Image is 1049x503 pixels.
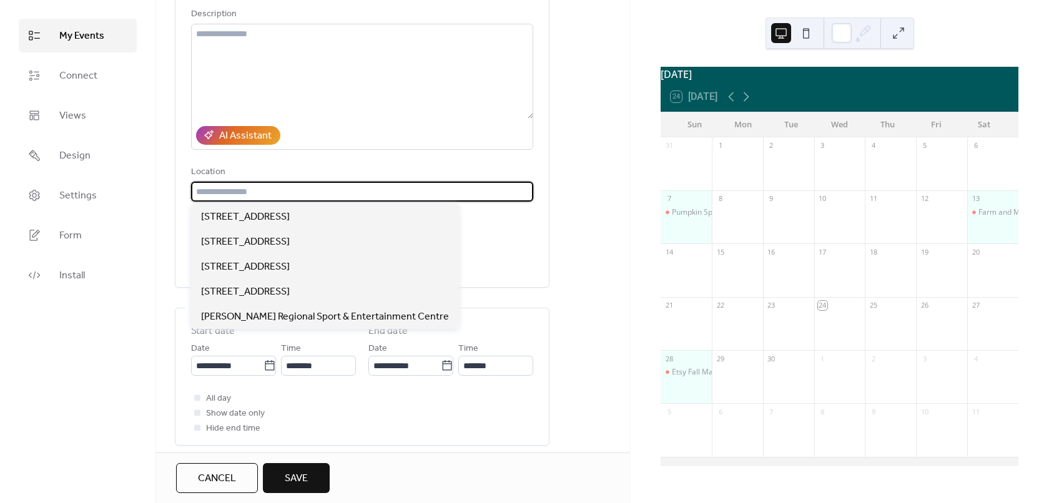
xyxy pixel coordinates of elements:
div: 5 [920,141,929,150]
div: End date [368,324,408,339]
span: Date [191,341,210,356]
div: Start date [191,324,235,339]
div: 2 [869,354,878,363]
div: 11 [869,194,878,203]
a: My Events [19,19,137,52]
div: 6 [716,407,725,416]
div: 8 [818,407,827,416]
span: All day [206,391,231,406]
div: 10 [920,407,929,416]
span: Show date only [206,406,265,421]
div: Tue [767,112,815,137]
div: 25 [869,301,878,310]
div: 3 [920,354,929,363]
div: 18 [869,247,878,256]
div: 10 [818,194,827,203]
div: 29 [716,354,725,363]
div: 12 [920,194,929,203]
div: Farm and Market Clarenville [967,207,1018,218]
span: Time [281,341,301,356]
a: Form [19,218,137,252]
div: 26 [920,301,929,310]
span: Views [59,109,86,124]
div: 24 [818,301,827,310]
div: 6 [971,141,980,150]
span: Design [59,149,91,164]
div: Pumpkin Spice & Everything Nice Market [672,207,813,218]
span: [STREET_ADDRESS] [201,210,290,225]
div: Thu [864,112,912,137]
div: AI Assistant [219,129,272,144]
div: 9 [767,194,776,203]
button: Save [263,463,330,493]
div: 31 [664,141,674,150]
span: [STREET_ADDRESS] [201,285,290,300]
div: Description [191,7,531,22]
div: 9 [869,407,878,416]
button: AI Assistant [196,126,280,145]
div: 19 [920,247,929,256]
div: 21 [664,301,674,310]
div: 15 [716,247,725,256]
div: 17 [818,247,827,256]
div: Etsy Fall Market [661,367,712,378]
div: 20 [971,247,980,256]
div: 28 [664,354,674,363]
div: [DATE] [661,67,1018,82]
div: 30 [767,354,776,363]
div: 8 [716,194,725,203]
div: 7 [664,194,674,203]
span: Time [458,341,478,356]
span: Save [285,471,308,486]
a: Connect [19,59,137,92]
div: Mon [719,112,767,137]
div: 7 [767,407,776,416]
div: Location [191,165,531,180]
div: 1 [716,141,725,150]
button: Cancel [176,463,258,493]
div: Etsy Fall Market [672,367,727,378]
span: Settings [59,188,97,203]
div: 4 [869,141,878,150]
a: Views [19,99,137,132]
div: 23 [767,301,776,310]
span: [STREET_ADDRESS] [201,260,290,275]
div: 1 [818,354,827,363]
div: 13 [971,194,980,203]
span: [STREET_ADDRESS] [201,235,290,250]
div: Pumpkin Spice & Everything Nice Market [661,207,712,218]
div: Sat [960,112,1008,137]
div: 4 [971,354,980,363]
div: 3 [818,141,827,150]
span: Cancel [198,471,236,486]
span: [PERSON_NAME] Regional Sport & Entertainment Centre [201,310,449,325]
div: Sun [671,112,719,137]
div: Fri [912,112,960,137]
span: Date [368,341,387,356]
span: My Events [59,29,104,44]
div: Wed [815,112,864,137]
a: Install [19,258,137,292]
div: 2 [767,141,776,150]
span: Connect [59,69,97,84]
span: Hide end time [206,421,260,436]
div: 16 [767,247,776,256]
a: Settings [19,178,137,212]
div: 22 [716,301,725,310]
a: Design [19,139,137,172]
span: Install [59,268,85,283]
div: 14 [664,247,674,256]
div: 11 [971,407,980,416]
div: 5 [664,407,674,416]
span: Form [59,228,82,243]
div: 27 [971,301,980,310]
